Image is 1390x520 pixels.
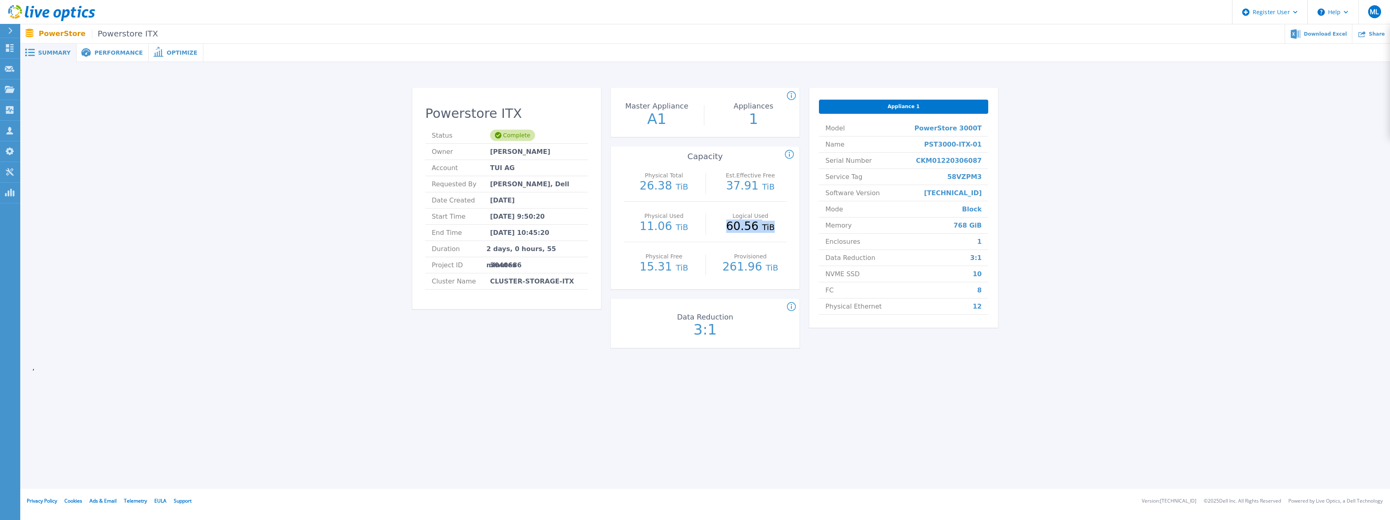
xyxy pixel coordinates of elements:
[825,282,834,298] span: FC
[825,185,880,201] span: Software Version
[154,497,166,504] a: EULA
[614,102,700,110] p: Master Appliance
[977,234,982,249] span: 1
[710,102,797,110] p: Appliances
[432,257,490,273] span: Project ID
[90,497,117,504] a: Ads & Email
[432,273,490,289] span: Cluster Name
[825,298,882,314] span: Physical Ethernet
[630,173,698,178] p: Physical Total
[1369,32,1385,36] span: Share
[1288,499,1383,504] li: Powered by Live Optics, a Dell Technology
[716,254,785,259] p: Provisioned
[490,192,515,208] span: [DATE]
[825,217,852,233] span: Memory
[38,50,70,55] span: Summary
[490,273,574,289] span: CLUSTER-STORAGE-ITX
[825,234,860,249] span: Enclosures
[486,241,582,257] span: 2 days, 0 hours, 55 minutes
[490,144,550,160] span: [PERSON_NAME]
[973,298,982,314] span: 12
[425,106,588,121] h2: Powerstore ITX
[714,221,787,233] p: 60.56
[716,173,785,178] p: Est.Effective Free
[970,250,982,266] span: 3:1
[676,222,688,232] span: TiB
[676,263,688,273] span: TiB
[825,201,843,217] span: Mode
[432,209,490,224] span: Start Time
[628,221,700,233] p: 11.06
[924,136,982,152] span: PST3000-ITX-01
[953,217,982,233] span: 768 GiB
[630,254,698,259] p: Physical Free
[490,257,522,273] span: 3040686
[916,153,982,168] span: CKM01220306087
[27,497,57,504] a: Privacy Policy
[973,266,982,282] span: 10
[490,130,535,141] div: Complete
[825,153,872,168] span: Serial Number
[762,222,775,232] span: TiB
[432,241,486,257] span: Duration
[662,313,748,321] p: Data Reduction
[124,497,147,504] a: Telemetry
[612,112,702,126] p: A1
[630,213,698,219] p: Physical Used
[714,261,787,273] p: 261.96
[714,180,787,192] p: 37.91
[1304,32,1347,36] span: Download Excel
[1204,499,1281,504] li: © 2025 Dell Inc. All Rights Reserved
[825,266,860,282] span: NVME SSD
[915,120,982,136] span: PowerStore 3000T
[92,29,158,38] span: Powerstore ITX
[432,225,490,241] span: End Time
[628,180,700,192] p: 26.38
[174,497,192,504] a: Support
[977,282,982,298] span: 8
[490,225,549,241] span: [DATE] 10:45:20
[962,201,982,217] span: Block
[766,263,778,273] span: TiB
[166,50,197,55] span: Optimize
[825,169,862,185] span: Service Tag
[1370,9,1379,15] span: ML
[490,209,545,224] span: [DATE] 9:50:20
[716,213,785,219] p: Logical Used
[1142,499,1196,504] li: Version: [TECHNICAL_ID]
[490,176,569,192] span: [PERSON_NAME], Dell
[20,62,1390,384] div: ,
[825,250,875,266] span: Data Reduction
[924,185,982,201] span: [TECHNICAL_ID]
[432,128,490,143] span: Status
[432,192,490,208] span: Date Created
[432,144,490,160] span: Owner
[64,497,82,504] a: Cookies
[628,261,700,273] p: 15.31
[947,169,982,185] span: 58VZPM3
[432,176,490,192] span: Requested By
[762,182,775,192] span: TiB
[825,120,845,136] span: Model
[887,103,919,110] span: Appliance 1
[825,136,844,152] span: Name
[490,160,515,176] span: TUI AG
[432,160,490,176] span: Account
[660,322,750,337] p: 3:1
[39,29,158,38] p: PowerStore
[676,182,688,192] span: TiB
[708,112,799,126] p: 1
[94,50,143,55] span: Performance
